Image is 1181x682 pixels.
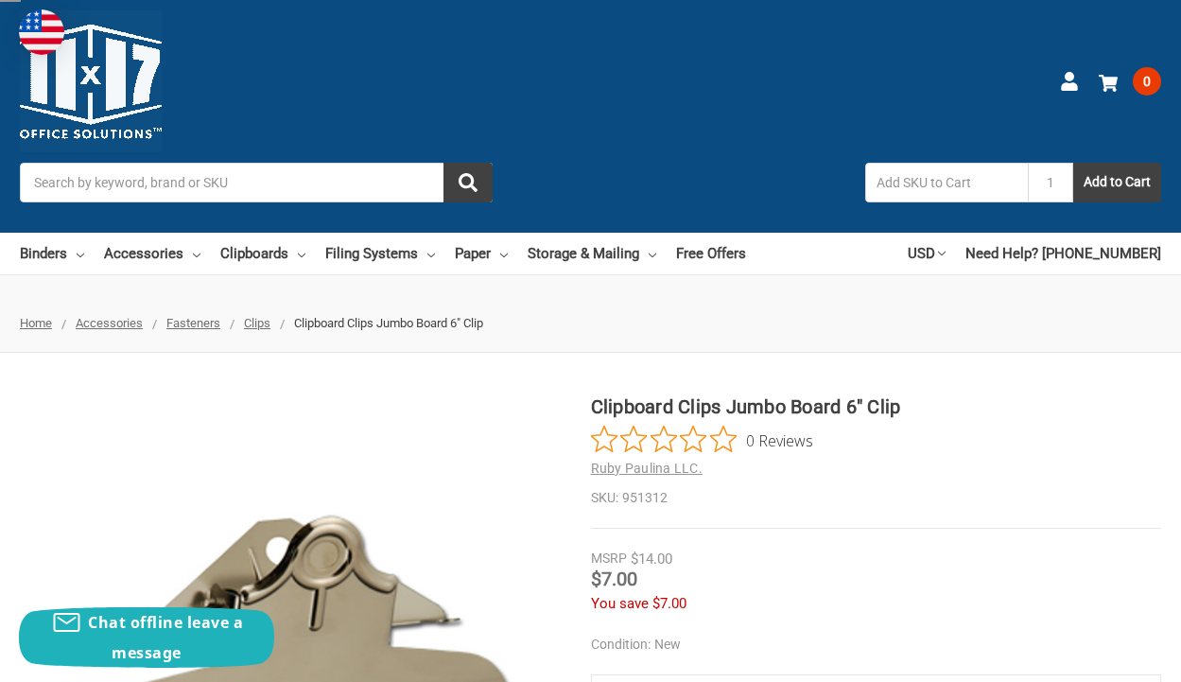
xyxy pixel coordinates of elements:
[76,316,143,330] a: Accessories
[746,426,813,454] span: 0 Reviews
[325,233,435,274] a: Filing Systems
[591,488,618,508] dt: SKU:
[88,612,243,663] span: Chat offline leave a message
[908,233,946,274] a: USD
[631,551,672,568] span: $14.00
[591,549,627,568] div: MSRP
[1073,163,1161,202] button: Add to Cart
[591,426,813,454] button: Rated 0 out of 5 stars from 0 reviews. Jump to reviews.
[166,316,220,330] a: Fasteners
[591,595,649,612] span: You save
[1099,57,1161,106] a: 0
[591,461,703,476] a: Ruby Paulina LLC.
[965,233,1161,274] a: Need Help? [PHONE_NUMBER]
[1133,67,1161,96] span: 0
[591,635,1162,655] dd: New
[20,10,162,152] img: 11x17.com
[244,316,270,330] a: Clips
[528,233,656,274] a: Storage & Mailing
[591,568,637,590] span: $7.00
[20,163,493,202] input: Search by keyword, brand or SKU
[455,233,508,274] a: Paper
[19,607,274,668] button: Chat offline leave a message
[220,233,305,274] a: Clipboards
[865,163,1028,202] input: Add SKU to Cart
[294,316,483,330] span: Clipboard Clips Jumbo Board 6" Clip
[591,635,651,655] dt: Condition:
[20,233,84,274] a: Binders
[19,9,64,55] img: duty and tax information for United States
[591,393,1162,421] h1: Clipboard Clips Jumbo Board 6" Clip
[1025,631,1181,682] iframe: Google Customer Reviews
[104,233,200,274] a: Accessories
[652,595,686,612] span: $7.00
[20,316,52,330] a: Home
[591,488,1162,508] dd: 951312
[676,233,746,274] a: Free Offers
